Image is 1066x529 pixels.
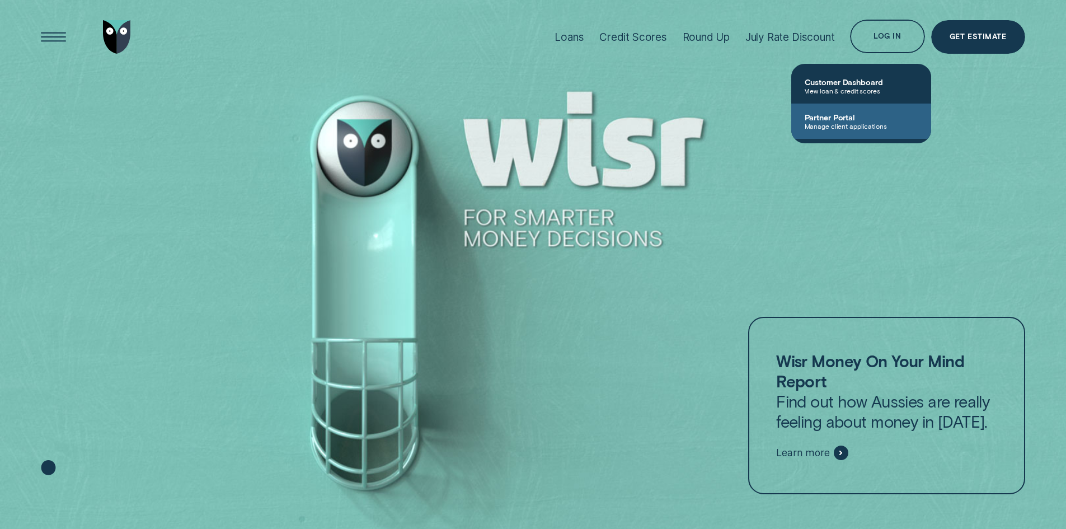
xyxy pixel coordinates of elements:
a: Wisr Money On Your Mind ReportFind out how Aussies are really feeling about money in [DATE].Learn... [748,317,1025,495]
a: Partner PortalManage client applications [791,104,931,139]
a: Get Estimate [931,20,1025,54]
span: Manage client applications [805,122,918,130]
a: Customer DashboardView loan & credit scores [791,68,931,104]
div: Credit Scores [599,31,667,44]
button: Open Menu [37,20,71,54]
span: Customer Dashboard [805,77,918,87]
span: View loan & credit scores [805,87,918,95]
div: Round Up [683,31,730,44]
button: Log in [850,20,924,53]
strong: Wisr Money On Your Mind Report [776,351,964,391]
div: July Rate Discount [745,31,835,44]
div: Loans [555,31,584,44]
img: Wisr [103,20,131,54]
p: Find out how Aussies are really feeling about money in [DATE]. [776,351,997,432]
span: Learn more [776,447,829,459]
span: Partner Portal [805,113,918,122]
